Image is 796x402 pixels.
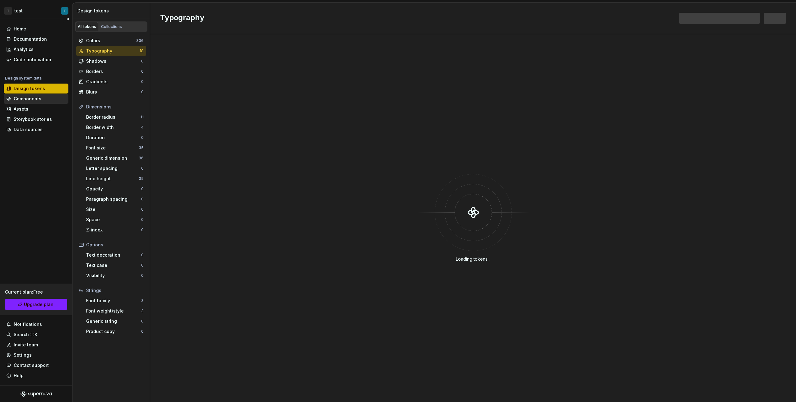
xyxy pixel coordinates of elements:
div: 0 [141,186,144,191]
div: Notifications [14,321,42,327]
div: Gradients [86,79,141,85]
div: Dimensions [86,104,144,110]
button: Contact support [4,360,68,370]
div: Borders [86,68,141,75]
button: Upgrade plan [5,299,67,310]
div: 35 [139,145,144,150]
div: Border width [86,124,141,130]
span: Upgrade plan [24,301,53,308]
a: Font weight/style3 [84,306,146,316]
a: Blurs0 [76,87,146,97]
div: Duration [86,135,141,141]
button: TtestT [1,4,71,17]
div: Current plan : Free [5,289,67,295]
a: Z-index0 [84,225,146,235]
a: Shadows0 [76,56,146,66]
a: Opacity0 [84,184,146,194]
a: Line height35 [84,174,146,184]
div: 0 [141,89,144,94]
div: Collections [101,24,122,29]
a: Generic string0 [84,316,146,326]
div: Line height [86,176,139,182]
a: Design tokens [4,84,68,94]
div: Border radius [86,114,141,120]
div: 0 [141,59,144,64]
div: Strings [86,287,144,294]
div: T [63,8,66,13]
div: 0 [141,263,144,268]
div: 18 [140,48,144,53]
a: Letter spacing0 [84,163,146,173]
div: Design tokens [14,85,45,92]
div: Font size [86,145,139,151]
div: Shadows [86,58,141,64]
div: Text case [86,262,141,268]
div: Storybook stories [14,116,52,122]
div: 0 [141,166,144,171]
a: Components [4,94,68,104]
div: 0 [141,135,144,140]
a: Gradients0 [76,77,146,87]
div: Contact support [14,362,49,368]
div: Help [14,372,24,379]
div: Components [14,96,41,102]
div: 306 [136,38,144,43]
a: Generic dimension36 [84,153,146,163]
div: 0 [141,227,144,232]
div: 0 [141,273,144,278]
a: Border radius11 [84,112,146,122]
button: Notifications [4,319,68,329]
div: Z-index [86,227,141,233]
div: Font family [86,298,141,304]
div: 0 [141,253,144,258]
a: Invite team [4,340,68,350]
div: Text decoration [86,252,141,258]
div: Analytics [14,46,34,53]
div: Documentation [14,36,47,42]
a: Assets [4,104,68,114]
a: Colors306 [76,36,146,46]
a: Text case0 [84,260,146,270]
div: 0 [141,329,144,334]
div: 3 [141,308,144,313]
a: Home [4,24,68,34]
div: Generic string [86,318,141,324]
a: Visibility0 [84,271,146,281]
a: Paragraph spacing0 [84,194,146,204]
a: Product copy0 [84,327,146,336]
div: Size [86,206,141,212]
div: Colors [86,38,136,44]
div: Code automation [14,57,51,63]
button: Help [4,371,68,381]
div: 36 [139,156,144,161]
a: Storybook stories [4,114,68,124]
a: Analytics [4,44,68,54]
div: 0 [141,207,144,212]
a: Duration0 [84,133,146,143]
div: Product copy [86,328,141,335]
div: Data sources [14,126,43,133]
a: Font family3 [84,296,146,306]
a: Size0 [84,204,146,214]
a: Borders0 [76,66,146,76]
svg: Supernova Logo [21,391,52,397]
div: Home [14,26,26,32]
div: Settings [14,352,32,358]
a: Code automation [4,55,68,65]
div: Design tokens [77,8,147,14]
div: Options [86,242,144,248]
div: Design system data [5,76,42,81]
div: 3 [141,298,144,303]
div: Loading tokens... [456,256,490,262]
div: Blurs [86,89,141,95]
a: Settings [4,350,68,360]
div: Visibility [86,272,141,279]
div: Space [86,217,141,223]
div: test [14,8,23,14]
div: T [4,7,12,15]
div: Font weight/style [86,308,141,314]
div: 0 [141,79,144,84]
h2: Typography [160,13,204,24]
div: Assets [14,106,28,112]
